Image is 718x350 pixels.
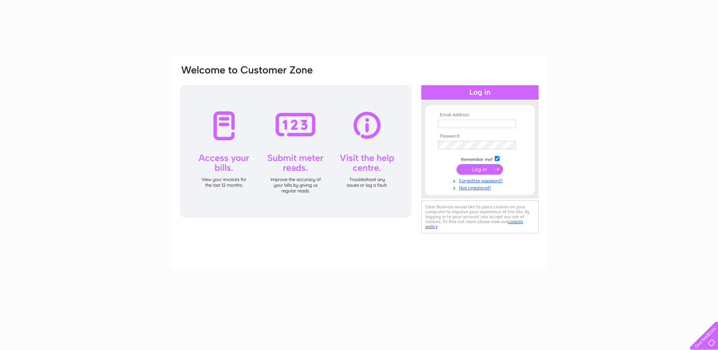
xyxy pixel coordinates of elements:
[436,155,524,162] td: Remember me?
[421,200,539,233] div: Clear Business would like to place cookies on your computer to improve your experience of the sit...
[436,112,524,118] th: Email Address:
[436,134,524,139] th: Password:
[456,164,503,175] input: Submit
[425,219,523,229] a: cookies policy
[438,177,524,184] a: Forgotten password?
[438,184,524,191] a: Not registered?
